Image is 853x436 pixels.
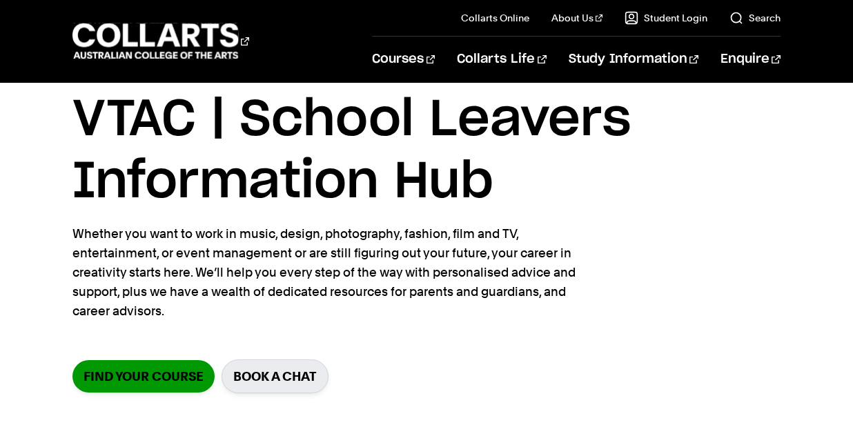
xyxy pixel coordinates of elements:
a: Enquire [720,37,781,82]
a: Student Login [625,11,707,25]
a: Collarts Life [457,37,546,82]
a: Book a chat [222,359,329,393]
p: Whether you want to work in music, design, photography, fashion, film and TV, entertainment, or e... [72,224,576,321]
a: Search [729,11,781,25]
a: Study Information [569,37,698,82]
div: Go to homepage [72,21,249,61]
a: Courses [372,37,435,82]
a: Find your course [72,360,215,393]
h1: VTAC | School Leavers Information Hub [72,89,781,213]
a: About Us [551,11,602,25]
a: Collarts Online [461,11,529,25]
